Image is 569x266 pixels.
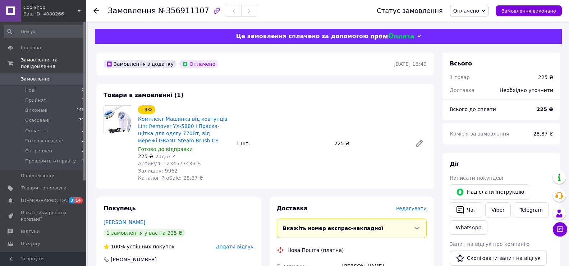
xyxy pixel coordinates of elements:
button: Замовлення виконано [496,5,562,16]
span: [DEMOGRAPHIC_DATA] [21,197,74,204]
span: Комісія за замовлення [450,131,509,137]
span: Дії [450,161,459,168]
a: Комплект Машинка від ковтунців Lint Remover YX-5880 і Праска-щітка для одягу 770Вт, від мережі GR... [138,116,228,143]
time: [DATE] 16:49 [394,61,427,67]
span: Всього [450,60,472,67]
span: Написати покупцеві [450,175,503,181]
a: [PERSON_NAME] [104,219,145,225]
div: успішних покупок [104,243,175,250]
div: Замовлення з додатку [104,60,176,68]
div: Необхідно уточнити [495,82,557,98]
span: Вкажіть номер експрес-накладної [283,225,384,231]
button: Чат [450,202,482,217]
span: Залишок: 9962 [138,168,178,174]
span: Каталог ProSale: 28.87 ₴ [138,175,203,181]
div: Ваш ID: 4080266 [23,11,86,17]
div: 225 ₴ [331,138,409,148]
input: Пошук [4,25,85,38]
button: Скопіювати запит на відгук [450,251,547,266]
span: Готово до відправки [138,146,193,152]
a: Редагувати [412,136,427,151]
span: Доставка [277,205,308,212]
span: Покупці [21,240,40,247]
span: Нові [25,87,36,93]
span: 14 [74,197,83,203]
span: Замовлення та повідомлення [21,57,86,70]
span: 225 ₴ [138,153,153,159]
span: CoolShop [23,4,77,11]
span: 146 [77,107,84,114]
button: Надіслати інструкцію [450,184,530,199]
span: Оплачені [25,128,48,134]
div: Статус замовлення [377,7,443,14]
span: 1 [82,138,84,144]
span: Додати відгук [216,244,253,249]
span: Товари в замовленні (1) [104,92,184,98]
span: Запит на відгук про компанію [450,241,529,247]
img: evopay logo [371,33,414,40]
span: 0 [82,87,84,93]
span: Прийняті [25,97,47,104]
button: Чат з покупцем [553,222,567,237]
span: Це замовлення сплачено за допомогою [236,33,368,40]
img: Комплект Машинка від ковтунців Lint Remover YX-5880 і Праска-щітка для одягу 770Вт, від мережі GR... [104,106,132,134]
span: Доставка [450,87,474,93]
span: 28.87 ₴ [533,131,553,137]
span: Покупець [104,205,136,212]
a: Viber [485,202,510,217]
span: 31 [79,117,84,124]
span: Замовлення виконано [501,8,556,14]
span: 4 [82,158,84,164]
span: Всього до сплати [450,106,496,112]
span: Головна [21,45,41,51]
div: [PHONE_NUMBER] [110,256,157,263]
span: 3 [82,148,84,154]
div: Нова Пошта (платна) [286,247,346,254]
span: 247,57 ₴ [156,154,175,159]
span: Отправлен [25,148,52,154]
span: №356911107 [158,6,209,15]
div: - 9% [138,105,155,114]
span: Скасовані [25,117,50,124]
span: 1 товар [450,74,470,80]
span: Повідомлення [21,173,56,179]
span: Відгуки [21,228,40,235]
span: Товари та послуги [21,185,66,191]
span: 100% [111,244,125,249]
span: Оплачено [453,8,479,14]
span: Проверить отправку [25,158,76,164]
a: WhatsApp [450,220,487,235]
div: Повернутися назад [93,7,99,14]
b: 225 ₴ [537,106,553,112]
span: Артикул: 123457743-CS [138,161,201,166]
span: Замовлення [108,6,156,15]
a: Telegram [514,202,549,217]
span: 1 [82,97,84,104]
div: 1 замовлення у вас на 225 ₴ [104,229,185,237]
span: Редагувати [396,206,427,211]
span: 1 [82,128,84,134]
div: Оплачено [179,60,218,68]
span: Показники роботи компанії [21,210,66,223]
span: Замовлення [21,76,51,82]
span: 3 [69,197,74,203]
div: 225 ₴ [538,74,553,81]
div: 1 шт. [233,138,331,148]
span: Виконані [25,107,47,114]
span: Готов к выдаче [25,138,63,144]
